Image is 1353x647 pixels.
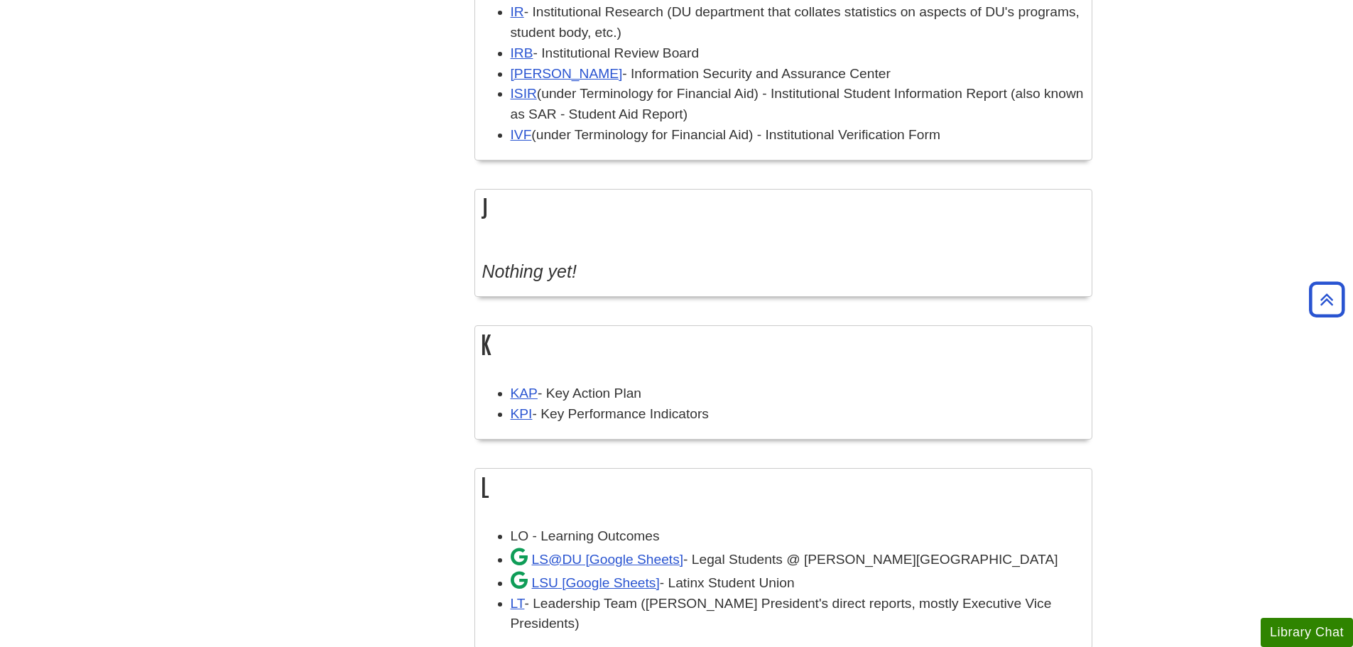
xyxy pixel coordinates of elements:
[511,43,1085,64] li: - Institutional Review Board
[475,190,1092,227] h2: J
[511,45,533,60] a: IRB
[511,406,533,421] a: KPI
[511,125,1085,146] li: (under Terminology for Financial Aid) - Institutional Verification Form
[1304,290,1349,309] a: Back to Top
[511,386,538,401] a: KAP
[511,384,1085,404] li: - Key Action Plan
[482,261,577,281] em: Nothing yet!
[511,547,1085,570] li: - Legal Students @ [PERSON_NAME][GEOGRAPHIC_DATA]
[511,84,1085,125] li: (under Terminology for Financial Aid) - Institutional Student Information Report (also known as S...
[511,526,1085,547] li: LO - Learning Outcomes
[511,86,537,101] a: ISIR
[511,552,684,567] a: LS@DU
[475,469,1092,506] h2: L
[511,575,660,590] a: LSU
[511,2,1085,43] li: - Institutional Research (DU department that collates statistics on aspects of DU's programs, stu...
[511,127,532,142] a: IVF
[511,404,1085,425] li: - Key Performance Indicators
[511,64,1085,85] li: - Information Security and Assurance Center
[1261,618,1353,647] button: Library Chat
[511,594,1085,635] li: - Leadership Team ([PERSON_NAME] President's direct reports, mostly Executive Vice Presidents)
[511,596,525,611] a: LT
[475,326,1092,364] h2: K
[511,66,623,81] a: [PERSON_NAME]
[511,4,524,19] a: IR
[511,570,1085,594] li: - Latinx Student Union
